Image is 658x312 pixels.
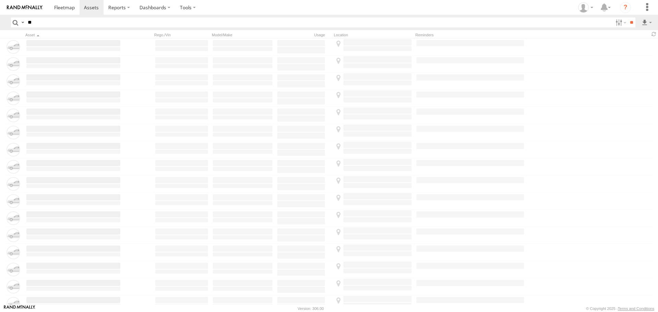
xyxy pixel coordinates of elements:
div: Adam Falloon [576,2,596,13]
label: Search Filter Options [613,17,627,27]
a: Visit our Website [4,305,35,312]
img: rand-logo.svg [7,5,42,10]
a: Terms and Conditions [618,307,654,311]
div: Rego./Vin [154,33,209,37]
i: ? [620,2,631,13]
div: Click to Sort [25,33,121,37]
div: © Copyright 2025 - [586,307,654,311]
div: Location [334,33,413,37]
div: Model/Make [212,33,273,37]
div: Reminders [415,33,525,37]
span: Refresh [650,31,658,37]
label: Export results as... [641,17,653,27]
div: Usage [276,33,331,37]
label: Search Query [20,17,25,27]
div: Version: 306.00 [298,307,324,311]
